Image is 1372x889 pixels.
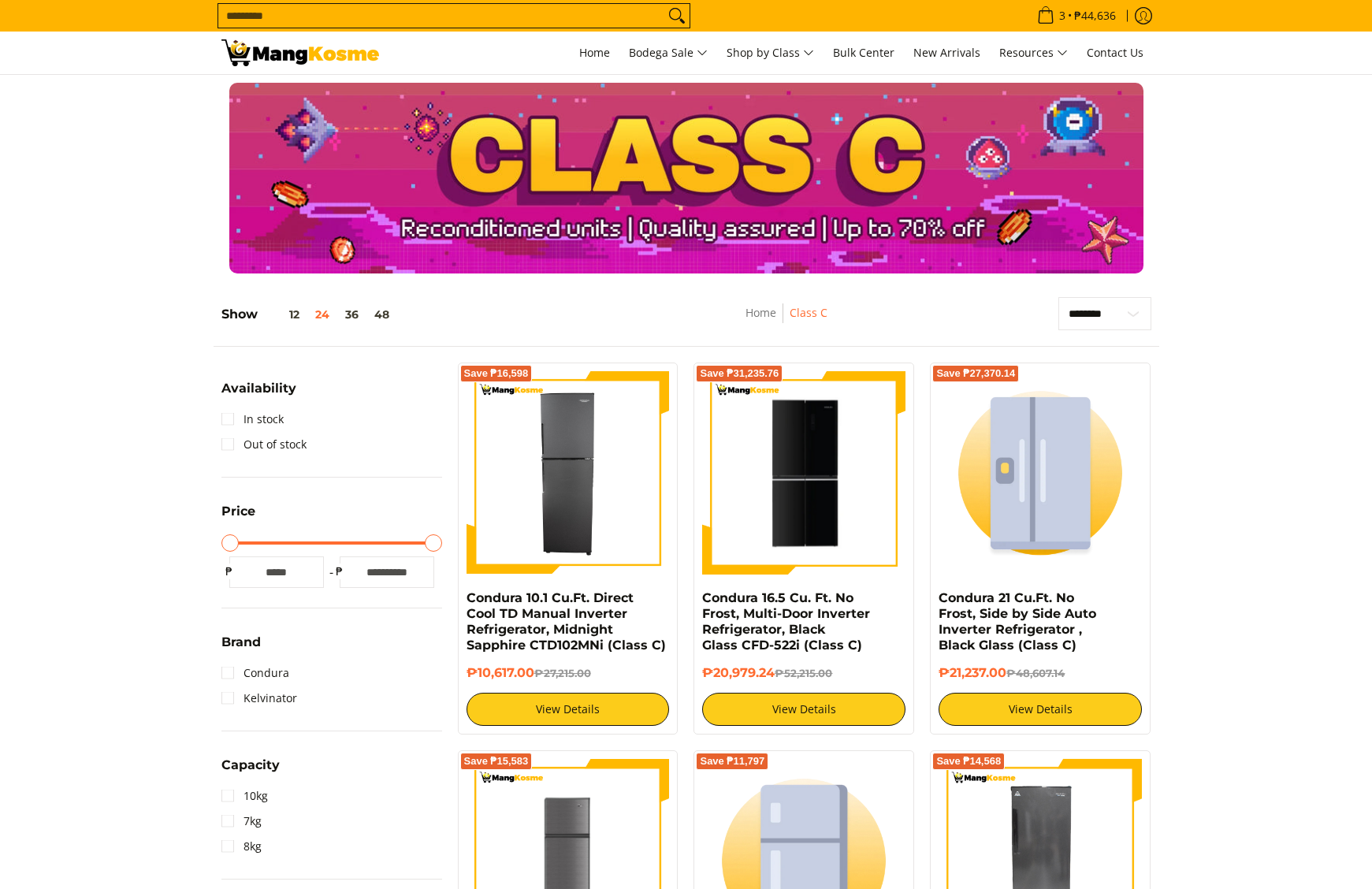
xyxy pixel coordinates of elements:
[221,39,379,66] img: Class C Home &amp; Business Appliances: Up to 70% Off l Mang Kosme
[727,43,814,63] span: Shop by Class
[1087,45,1143,60] span: Contact Us
[1072,10,1118,21] span: ₱44,636
[702,665,905,681] h6: ₱20,979.24
[221,636,261,660] summary: Open
[221,382,296,395] span: Availability
[337,308,366,321] button: 36
[579,45,610,60] span: Home
[258,308,307,321] button: 12
[221,686,297,711] a: Kelvinator
[571,32,618,74] a: Home
[719,32,822,74] a: Shop by Class
[221,505,255,530] summary: Open
[1032,7,1121,24] span: •
[700,369,779,378] span: Save ₱31,235.76
[700,757,764,766] span: Save ₱11,797
[999,43,1068,63] span: Resources
[467,693,670,726] a: View Details
[833,45,894,60] span: Bulk Center
[936,369,1015,378] span: Save ₱27,370.14
[467,371,670,575] img: Condura 10.1 Cu.Ft. Direct Cool TD Manual Inverter Refrigerator, Midnight Sapphire CTD102MNi (Cla...
[221,809,262,834] a: 7kg
[991,32,1076,74] a: Resources
[221,407,284,432] a: In stock
[221,783,268,809] a: 10kg
[221,759,280,772] span: Capacity
[221,660,289,686] a: Condura
[939,693,1142,726] a: View Details
[221,382,296,407] summary: Open
[534,667,591,679] del: ₱27,215.00
[221,636,261,649] span: Brand
[221,307,397,322] h5: Show
[221,505,255,518] span: Price
[702,374,905,572] img: Condura 16.5 Cu. Ft. No Frost, Multi-Door Inverter Refrigerator, Black Glass CFD-522i (Class C)
[467,590,666,653] a: Condura 10.1 Cu.Ft. Direct Cool TD Manual Inverter Refrigerator, Midnight Sapphire CTD102MNi (Cla...
[745,305,776,320] a: Home
[775,667,832,679] del: ₱52,215.00
[621,32,716,74] a: Bodega Sale
[395,32,1151,74] nav: Main Menu
[702,590,870,653] a: Condura 16.5 Cu. Ft. No Frost, Multi-Door Inverter Refrigerator, Black Glass CFD-522i (Class C)
[307,308,337,321] button: 24
[905,32,988,74] a: New Arrivals
[664,4,690,28] button: Search
[221,759,280,783] summary: Open
[913,45,980,60] span: New Arrivals
[221,432,307,457] a: Out of stock
[939,590,1096,653] a: Condura 21 Cu.Ft. No Frost, Side by Side Auto Inverter Refrigerator , Black Glass (Class C)
[464,369,529,378] span: Save ₱16,598
[467,665,670,681] h6: ₱10,617.00
[1057,10,1068,21] span: 3
[1079,32,1151,74] a: Contact Us
[939,371,1142,575] img: Condura 21 Cu.Ft. No Frost, Side by Side Auto Inverter Refrigerator , Black Glass (Class C)
[939,665,1142,681] h6: ₱21,237.00
[702,693,905,726] a: View Details
[629,43,708,63] span: Bodega Sale
[649,303,924,339] nav: Breadcrumbs
[1006,667,1065,679] del: ₱48,607.14
[464,757,529,766] span: Save ₱15,583
[221,834,262,859] a: 8kg
[936,757,1001,766] span: Save ₱14,568
[366,308,397,321] button: 48
[332,564,348,579] span: ₱
[825,32,902,74] a: Bulk Center
[790,305,827,320] a: Class C
[221,564,237,579] span: ₱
